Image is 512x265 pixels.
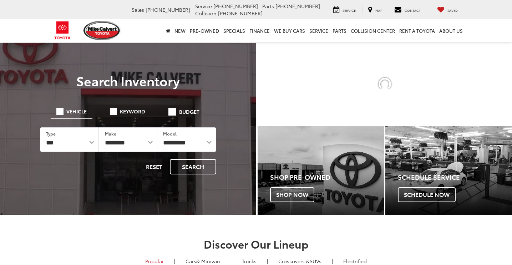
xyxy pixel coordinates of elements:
span: & Minivan [196,258,220,265]
label: Type [46,131,56,137]
span: Vehicle [66,109,87,114]
span: Service [195,2,212,10]
button: Reset [140,159,168,174]
span: Budget [179,109,199,114]
h4: Shop Pre-Owned [270,174,384,181]
a: Service [307,19,330,42]
span: Contact [405,8,421,12]
h2: Discover Our Lineup [53,238,460,250]
span: Saved [447,8,458,12]
a: Collision Center [349,19,397,42]
span: [PHONE_NUMBER] [213,2,258,10]
span: Parts [262,2,274,10]
span: Shop Now [270,187,314,202]
a: Finance [247,19,272,42]
a: Service [328,6,361,14]
a: Map [363,6,387,14]
span: [PHONE_NUMBER] [146,6,190,13]
li: | [229,258,233,265]
span: Service [343,8,356,12]
h3: Search Inventory [30,73,226,88]
div: Toyota [385,126,512,215]
label: Model [163,131,177,137]
span: Schedule Now [398,187,456,202]
a: Parts [330,19,349,42]
span: [PHONE_NUMBER] [275,2,320,10]
a: New [172,19,188,42]
a: Schedule Service Schedule Now [385,126,512,215]
label: Make [105,131,116,137]
a: Specials [221,19,247,42]
span: Sales [132,6,144,13]
a: Shop Pre-Owned Shop Now [258,126,384,215]
a: About Us [437,19,465,42]
a: Pre-Owned [188,19,221,42]
li: | [172,258,177,265]
img: Toyota [49,19,76,42]
span: Keyword [120,109,145,114]
a: My Saved Vehicles [432,6,463,14]
li: | [330,258,335,265]
a: Contact [389,6,426,14]
h4: Schedule Service [398,174,512,181]
span: [PHONE_NUMBER] [218,10,263,17]
span: Crossovers & [278,258,310,265]
img: Mike Calvert Toyota [83,21,121,40]
a: Home [164,19,172,42]
div: Toyota [258,126,384,215]
span: Collision [195,10,217,17]
a: WE BUY CARS [272,19,307,42]
li: | [265,258,270,265]
a: Rent a Toyota [397,19,437,42]
span: Map [375,8,382,12]
button: Search [170,159,216,174]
